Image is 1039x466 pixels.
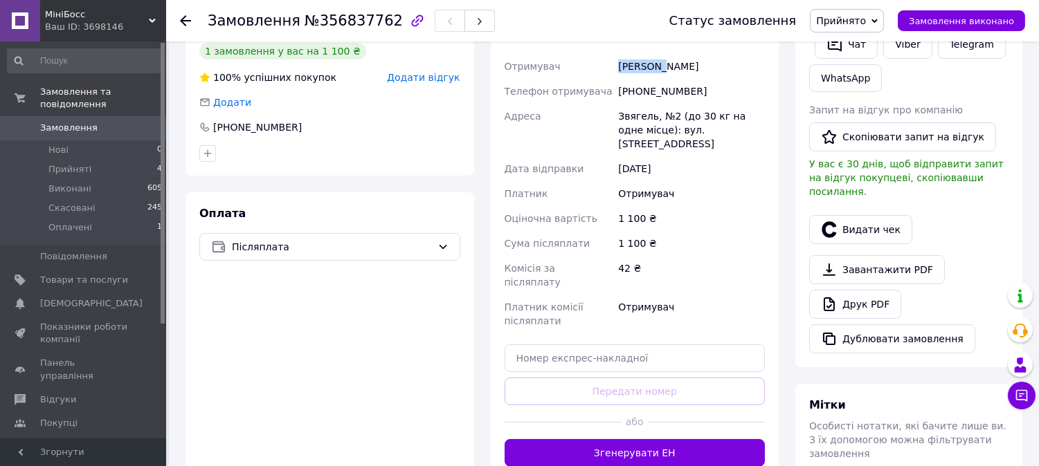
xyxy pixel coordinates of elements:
[669,14,797,28] div: Статус замовлення
[809,215,912,244] button: Видати чек
[40,321,128,346] span: Показники роботи компанії
[615,79,768,104] div: [PHONE_NUMBER]
[45,21,166,33] div: Ваш ID: 3698146
[208,12,300,29] span: Замовлення
[815,30,878,59] button: Чат
[48,144,69,156] span: Нові
[809,255,945,284] a: Завантажити PDF
[212,120,303,134] div: [PHONE_NUMBER]
[213,72,241,83] span: 100%
[809,104,963,115] span: Запит на відгук про компанію
[505,111,541,122] span: Адреса
[199,207,246,220] span: Оплата
[199,43,366,59] div: 1 замовлення у вас на 1 100 ₴
[40,122,98,134] span: Замовлення
[48,183,91,195] span: Виконані
[809,64,882,92] a: WhatsApp
[622,415,648,429] span: або
[505,163,584,174] span: Дата відправки
[615,295,768,333] div: Отримувач
[40,357,128,382] span: Панель управління
[505,86,613,97] span: Телефон отримувача
[199,71,336,84] div: успішних покупок
[809,290,901,319] a: Друк PDF
[305,12,403,29] span: №356837762
[48,202,96,214] span: Скасовані
[40,393,76,406] span: Відгуки
[615,181,768,206] div: Отримувач
[157,144,162,156] span: 0
[505,188,548,199] span: Платник
[7,48,163,73] input: Пошук
[816,15,866,26] span: Прийнято
[147,202,162,214] span: 245
[40,297,143,310] span: [DEMOGRAPHIC_DATA]
[883,30,932,59] a: Viber
[232,239,432,254] span: Післяплата
[615,104,768,156] div: Звягель, №2 (до 30 кг на одне місце): вул. [STREET_ADDRESS]
[615,231,768,256] div: 1 100 ₴
[809,122,996,151] button: Скопіювати запит на відгук
[505,263,561,288] span: Комісія за післяплату
[938,30,1006,59] a: Telegram
[180,14,191,28] div: Повернутися назад
[147,183,162,195] span: 605
[157,221,162,234] span: 1
[40,86,166,111] span: Замовлення та повідомлення
[1008,382,1036,409] button: Чат з покупцем
[505,61,561,72] span: Отримувач
[909,16,1014,26] span: Замовлення виконано
[40,417,78,429] span: Покупці
[505,238,590,249] span: Сума післяплати
[809,158,1004,197] span: У вас є 30 днів, щоб відправити запит на відгук покупцеві, скопіювавши посилання.
[615,206,768,231] div: 1 100 ₴
[809,398,846,411] span: Мітки
[505,301,584,326] span: Платник комісії післяплати
[48,163,91,176] span: Прийняті
[615,256,768,295] div: 42 ₴
[615,54,768,79] div: [PERSON_NAME]
[40,250,107,263] span: Повідомлення
[213,97,251,108] span: Додати
[615,156,768,181] div: [DATE]
[48,221,92,234] span: Оплачені
[505,344,766,372] input: Номер експрес-накладної
[809,420,1006,459] span: Особисті нотатки, які бачите лише ви. З їх допомогою можна фільтрувати замовлення
[505,213,597,224] span: Оціночна вартість
[45,8,149,21] span: МініБосс
[40,274,128,286] span: Товари та послуги
[387,72,460,83] span: Додати відгук
[898,10,1025,31] button: Замовлення виконано
[157,163,162,176] span: 4
[809,324,975,353] button: Дублювати замовлення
